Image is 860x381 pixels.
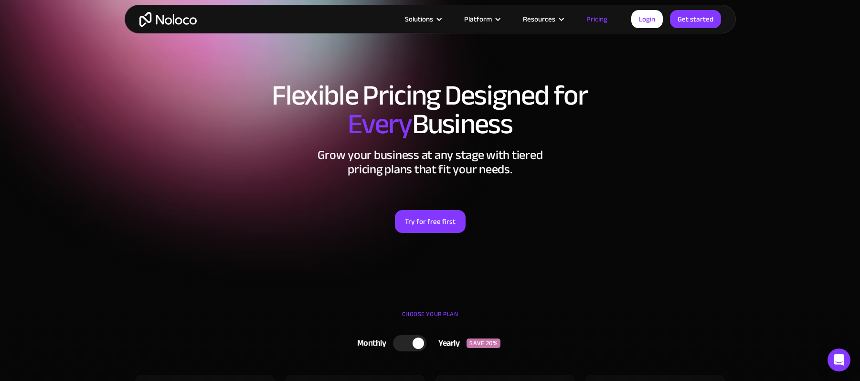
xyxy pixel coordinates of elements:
div: Solutions [405,13,433,25]
span: Every [348,97,412,151]
div: Yearly [426,336,467,350]
div: Open Intercom Messenger [828,349,850,371]
a: Try for free first [395,210,466,233]
div: SAVE 20% [467,339,500,348]
div: Monthly [345,336,393,350]
a: home [139,12,197,27]
div: Resources [523,13,555,25]
a: Get started [670,10,721,28]
a: Pricing [574,13,619,25]
div: Resources [511,13,574,25]
a: Login [631,10,663,28]
div: Platform [452,13,511,25]
h1: Flexible Pricing Designed for Business [134,81,726,138]
div: Platform [464,13,492,25]
div: CHOOSE YOUR PLAN [134,307,726,331]
h2: Grow your business at any stage with tiered pricing plans that fit your needs. [134,148,726,177]
div: Solutions [393,13,452,25]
